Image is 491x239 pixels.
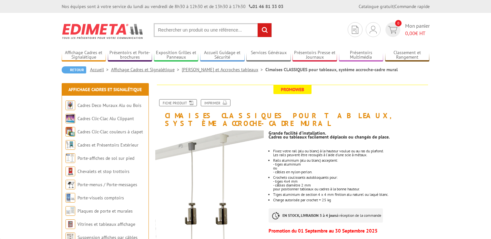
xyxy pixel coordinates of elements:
p: Les rails peuvent être recoupés à l'aide d'une scie à métaux. [273,153,429,157]
a: Chevalets et stop trottoirs [77,168,129,174]
a: Exposition Grilles et Panneaux [154,50,199,61]
p: pour positionner tableaux ou cadres à la bonne hauteur. [273,187,429,191]
a: Cadres et Présentoirs Extérieur [77,142,138,148]
img: Cadres Deco Muraux Alu ou Bois [66,100,75,110]
strong: 01 46 81 33 03 [249,4,283,9]
a: Services Généraux [246,50,291,61]
img: devis rapide [388,26,397,33]
p: - tiges 4x4 mm [273,179,429,183]
a: devis rapide 0 Mon panier 0,00€ HT [384,22,430,37]
p: Crochets coulissants autobloquants pour: [273,176,429,179]
a: Classement et Rangement [385,50,430,61]
span: 0 [395,20,402,26]
span: 0,00 [405,30,415,36]
a: Plaques de porte et murales [77,208,133,214]
div: | [359,3,430,10]
a: Présentoirs et Porte-brochures [108,50,152,61]
a: Porte-affiches de sol sur pied [77,155,134,161]
a: Présentoirs Presse et Journaux [292,50,337,61]
a: Affichage Cadres et Signalétique [111,67,182,72]
p: - tiges aluminium [273,162,429,166]
li: Tiges aluminium de section 4 x 4 mm finition alu naturel ou laqué blanc. [273,193,429,196]
img: 250004_250003_kit_cimaise_cable_nylon_perlon.jpg [155,130,264,239]
a: Fiche produit [159,99,197,106]
li: Cimaises CLASSIQUES pour tableaux, système accroche-cadre mural [265,66,398,73]
span: Promoweb [273,85,312,94]
p: à réception de la commande [269,208,383,223]
a: Cadres Clic-Clac Alu Clippant [77,116,134,121]
p: Fixez votre rail (alu ou blanc) à la hauteur voulue ou au ras du plafond. [273,149,429,153]
p: ou [273,166,429,170]
a: Imprimer [201,99,230,106]
img: Edimeta [62,19,144,43]
a: Catalogue gratuit [359,4,394,9]
p: Rails aluminium (alu ou blanc) acceptent: [273,158,429,162]
img: Cadres et Présentoirs Extérieur [66,140,75,150]
a: Affichage Cadres et Signalétique [68,87,142,92]
a: Affichage Cadres et Signalétique [62,50,106,61]
img: devis rapide [352,26,358,34]
a: Retour [62,66,86,73]
img: Porte-affiches de sol sur pied [66,153,75,163]
img: Vitrines et tableaux affichage [66,219,75,229]
a: Commande rapide [394,4,430,9]
a: Porte-visuels comptoirs [77,195,124,201]
p: Cadres ou tableaux facilement déplacés ou changés de place. [269,135,429,139]
img: Porte-visuels comptoirs [66,193,75,203]
p: Promotion du 01 Septembre au 30 Septembre 2025 [269,229,429,233]
input: Rechercher un produit ou une référence... [154,23,272,37]
a: [PERSON_NAME] et Accroches tableaux [182,67,265,72]
a: Porte-menus / Porte-messages [77,182,137,187]
strong: EN STOCK, LIVRAISON 3 à 4 jours [282,213,337,218]
a: Accueil Guidage et Sécurité [200,50,245,61]
img: Plaques de porte et murales [66,206,75,216]
p: - câbles diamètre 2 mm [273,183,429,187]
img: Cadres Clic-Clac Alu Clippant [66,114,75,123]
a: Cadres Clic-Clac couleurs à clapet [77,129,143,135]
a: Vitrines et tableaux affichage [77,221,135,227]
div: Nos équipes sont à votre service du lundi au vendredi de 8h30 à 12h30 et de 13h30 à 17h30 [62,3,283,10]
input: rechercher [258,23,271,37]
p: - câbles en nylon-perlon. [273,170,429,174]
img: Cadres Clic-Clac couleurs à clapet [66,127,75,137]
span: Mon panier [405,22,430,37]
a: Cadres Deco Muraux Alu ou Bois [77,102,141,108]
span: € HT [405,30,430,37]
p: Grande facilité d’installation. [269,131,429,135]
a: Accueil [90,67,111,72]
li: Charge autorisée par crochet = 25 kg [273,198,429,202]
img: Chevalets et stop trottoirs [66,167,75,176]
img: Porte-menus / Porte-messages [66,180,75,189]
img: devis rapide [370,26,377,33]
a: Présentoirs Multimédia [339,50,384,61]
